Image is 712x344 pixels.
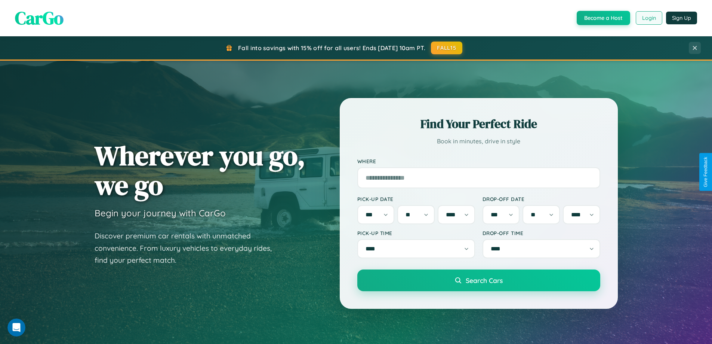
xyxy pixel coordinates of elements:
button: Sign Up [666,12,697,24]
button: Login [636,11,662,25]
label: Pick-up Time [357,230,475,236]
button: Become a Host [577,11,630,25]
div: Give Feedback [703,157,708,187]
h2: Find Your Perfect Ride [357,116,600,132]
label: Pick-up Date [357,196,475,202]
h3: Begin your journey with CarGo [95,207,226,219]
button: FALL15 [431,42,462,54]
span: CarGo [15,6,64,30]
p: Book in minutes, drive in style [357,136,600,147]
iframe: Intercom live chat [7,319,25,337]
button: Search Cars [357,270,600,291]
label: Where [357,158,600,164]
h1: Wherever you go, we go [95,141,305,200]
label: Drop-off Date [483,196,600,202]
span: Fall into savings with 15% off for all users! Ends [DATE] 10am PT. [238,44,425,52]
span: Search Cars [466,276,503,284]
p: Discover premium car rentals with unmatched convenience. From luxury vehicles to everyday rides, ... [95,230,281,267]
label: Drop-off Time [483,230,600,236]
